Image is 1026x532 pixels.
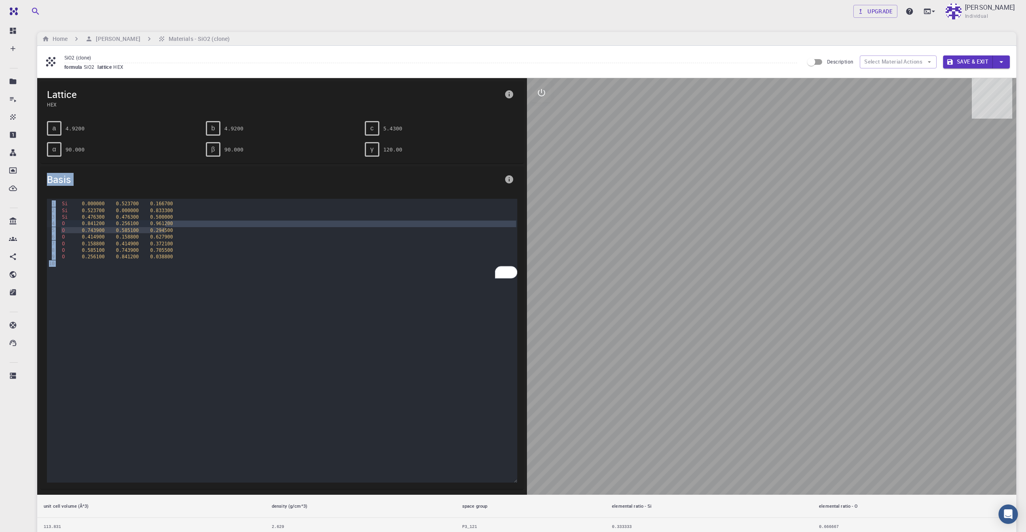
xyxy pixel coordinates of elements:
span: 0.523700 [82,208,104,213]
span: 0.627900 [150,234,173,240]
span: b [211,125,215,132]
span: 0.000000 [82,201,104,206]
a: Upgrade [853,5,897,18]
span: 0.372100 [150,241,173,247]
button: Select Material Actions [860,55,937,68]
pre: 4.9200 [66,121,85,136]
img: logo [6,7,18,15]
span: SiO2 [84,64,98,70]
th: density (g/cm^3) [265,495,456,518]
div: 2 [47,207,56,214]
span: γ [370,146,374,153]
div: To enrich screen reader interactions, please activate Accessibility in Grammarly extension settings [59,199,517,280]
p: [PERSON_NAME] [965,2,1015,12]
span: 0.414900 [82,234,104,240]
th: elemental ratio - Si [605,495,812,518]
span: Support [18,6,47,13]
th: space group [456,495,605,518]
span: Si [62,201,68,206]
span: 0.833300 [150,208,173,213]
h6: [PERSON_NAME] [93,34,140,43]
pre: 120.00 [383,143,402,157]
span: α [52,146,56,153]
span: 0.038800 [150,254,173,260]
span: c [370,125,374,132]
div: 4 [47,220,56,227]
div: 1 [47,200,56,207]
pre: 4.9200 [224,121,243,136]
h6: Materials - SiO2 (clone) [165,34,230,43]
span: HEX [47,101,501,108]
span: 0.294500 [150,228,173,233]
span: Description [827,58,853,65]
button: info [501,171,517,187]
span: 0.585100 [116,228,139,233]
span: O [62,241,65,247]
nav: breadcrumb [40,34,231,43]
button: info [501,86,517,102]
span: 0.256100 [82,254,104,260]
div: 10 [47,260,56,267]
div: 8 [47,247,56,253]
div: Open Intercom Messenger [998,504,1018,524]
div: 9 [47,253,56,260]
span: 0.961200 [150,221,173,226]
span: O [62,228,65,233]
span: O [62,221,65,226]
span: 0.000000 [116,208,139,213]
span: HEX [113,64,127,70]
span: Lattice [47,88,501,101]
h6: Home [49,34,68,43]
span: β [211,146,215,153]
span: a [53,125,56,132]
pre: 90.000 [224,143,243,157]
span: Si [62,214,68,220]
span: 0.500000 [150,214,173,220]
div: 5 [47,227,56,234]
img: Kevin Leung [946,3,962,19]
span: lattice [97,64,113,70]
span: 0.158800 [82,241,104,247]
th: elemental ratio - O [812,495,1016,518]
div: 6 [47,234,56,240]
span: O [62,234,65,240]
div: 7 [47,240,56,247]
span: 0.476300 [116,214,139,220]
span: 0.705500 [150,247,173,253]
span: O [62,254,65,260]
pre: 90.000 [66,143,85,157]
span: Basis [47,173,501,186]
span: Individual [965,12,988,20]
span: 0.414900 [116,241,139,247]
th: unit cell volume (Å^3) [37,495,265,518]
span: 0.743900 [82,228,104,233]
span: 0.841200 [116,254,139,260]
span: O [62,247,65,253]
span: 0.158800 [116,234,139,240]
span: 0.743900 [116,247,139,253]
span: formula [64,64,84,70]
span: 0.841200 [82,221,104,226]
span: 0.166700 [150,201,173,206]
span: 0.523700 [116,201,139,206]
div: 3 [47,214,56,220]
span: Si [62,208,68,213]
span: 0.585100 [82,247,104,253]
span: 0.476300 [82,214,104,220]
pre: 5.4300 [383,121,402,136]
span: 0.256100 [116,221,139,226]
button: Save & Exit [943,55,993,68]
